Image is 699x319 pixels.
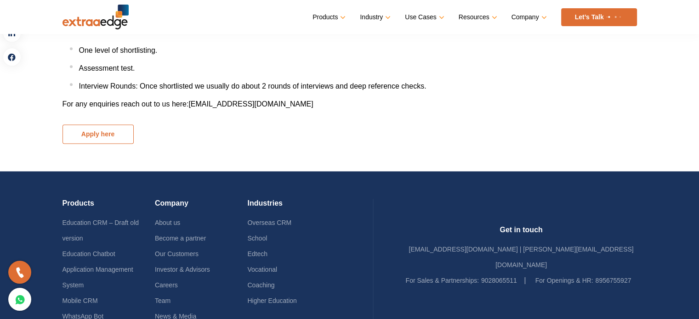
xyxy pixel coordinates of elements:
[247,219,291,226] a: Overseas CRM
[247,297,296,304] a: Higher Education
[409,246,633,269] a: [EMAIL_ADDRESS][DOMAIN_NAME] | [PERSON_NAME][EMAIL_ADDRESS][DOMAIN_NAME]
[63,250,115,257] a: Education Chatbot
[63,124,134,144] button: Apply here
[406,273,479,288] label: For Sales & Partnerships:
[188,100,313,108] span: [EMAIL_ADDRESS][DOMAIN_NAME]
[155,281,178,289] a: Careers
[63,297,98,304] a: Mobile CRM
[406,225,637,241] h4: Get in touch
[155,250,199,257] a: Our Customers
[63,219,139,242] a: Education CRM – Draft old version
[511,11,545,24] a: Company
[155,266,210,273] a: Investor & Advisors
[459,11,495,24] a: Resources
[79,46,158,54] span: One level of shortlisting.
[561,8,637,26] a: Let’s Talk
[481,277,517,284] a: 9028065511
[247,199,340,215] h4: Industries
[155,297,170,304] a: Team
[79,82,426,90] span: Interview Rounds: Once shortlisted we usually do about 2 rounds of interviews and deep reference ...
[3,48,21,66] a: facebook
[247,281,274,289] a: Coaching
[63,266,133,289] a: Application Management System
[155,199,247,215] h4: Company
[247,235,267,242] a: School
[63,100,313,108] span: For any enquiries reach out to us here:
[360,11,389,24] a: Industry
[63,199,155,215] h4: Products
[155,219,180,226] a: About us
[313,11,344,24] a: Products
[595,277,631,284] a: 8956755927
[247,266,277,273] a: Vocational
[79,64,135,72] span: Assessment test.
[247,250,267,257] a: Edtech
[405,11,442,24] a: Use Cases
[535,273,593,288] label: For Openings & HR:
[155,235,206,242] a: Become a partner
